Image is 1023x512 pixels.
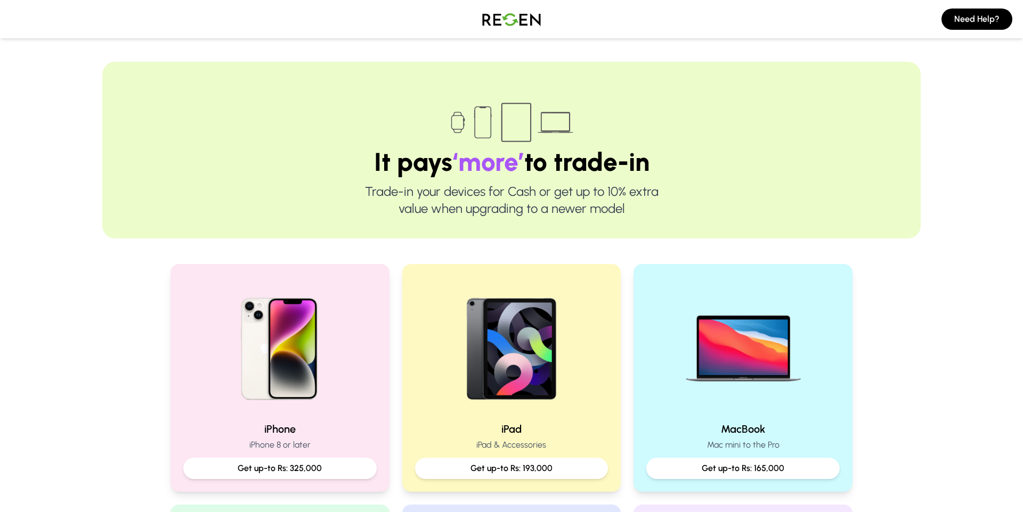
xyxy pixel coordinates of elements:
p: Trade-in your devices for Cash or get up to 10% extra value when upgrading to a newer model [136,183,887,217]
p: Get up-to Rs: 193,000 [424,462,600,475]
h2: MacBook [646,422,840,436]
button: Need Help? [941,9,1012,30]
p: iPad & Accessories [415,439,608,451]
h2: iPad [415,422,608,436]
p: Get up-to Rs: 165,000 [655,462,831,475]
p: Mac mini to the Pro [646,439,840,451]
img: Trade-in devices [445,96,578,149]
h1: It pays to trade-in [136,149,887,175]
p: iPhone 8 or later [183,439,377,451]
img: iPad [443,277,580,413]
img: MacBook [675,277,811,413]
img: iPhone [212,277,348,413]
img: Logo [474,4,549,34]
span: ‘more’ [452,146,524,177]
p: Get up-to Rs: 325,000 [192,462,368,475]
h2: iPhone [183,422,377,436]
